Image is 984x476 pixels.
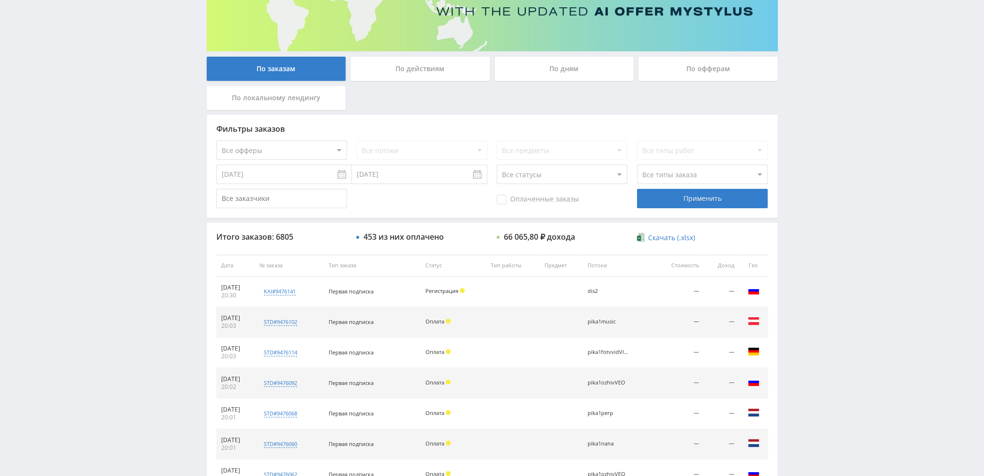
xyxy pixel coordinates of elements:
[264,318,297,326] div: std#9476102
[654,338,704,368] td: —
[425,318,444,325] span: Оплата
[637,233,695,243] a: Скачать (.xlsx)
[460,288,465,293] span: Холд
[446,471,451,476] span: Холд
[221,314,250,322] div: [DATE]
[704,255,739,276] th: Доход
[704,429,739,460] td: —
[504,232,575,241] div: 66 065,80 ₽ дохода
[329,318,374,325] span: Первая подписка
[704,368,739,399] td: —
[221,353,250,360] div: 20:03
[264,379,297,387] div: std#9476092
[446,319,451,323] span: Холд
[329,379,374,386] span: Первая подписка
[637,232,645,242] img: xlsx
[216,124,768,133] div: Фильтры заказов
[421,255,486,276] th: Статус
[221,406,250,414] div: [DATE]
[654,255,704,276] th: Стоимость
[540,255,582,276] th: Предмет
[704,399,739,429] td: —
[329,410,374,417] span: Первая подписка
[216,189,347,208] input: Все заказчики
[324,255,421,276] th: Тип заказа
[221,292,250,299] div: 20:30
[350,57,490,81] div: По действиям
[486,255,540,276] th: Тип работы
[329,440,374,447] span: Первая подписка
[264,410,297,417] div: std#9476068
[638,57,778,81] div: По офферам
[264,440,297,448] div: std#9476060
[425,379,444,386] span: Оплата
[748,346,759,357] img: deu.png
[255,255,324,276] th: № заказа
[654,399,704,429] td: —
[221,383,250,391] div: 20:02
[495,57,634,81] div: По дням
[497,195,579,204] span: Оплаченные заказы
[588,349,631,355] div: pika1fotvvidVIDGEN
[704,338,739,368] td: —
[329,349,374,356] span: Первая подписка
[216,232,347,241] div: Итого заказов: 6805
[216,255,255,276] th: Дата
[748,437,759,449] img: nld.png
[654,307,704,338] td: —
[207,86,346,110] div: По локальному лендингу
[363,232,444,241] div: 453 из них оплачено
[588,380,631,386] div: pika1ozhivVEO
[748,407,759,418] img: nld.png
[654,429,704,460] td: —
[221,414,250,421] div: 20:01
[588,410,631,416] div: pika1perp
[654,368,704,399] td: —
[748,315,759,327] img: aut.png
[704,307,739,338] td: —
[221,444,250,452] div: 20:01
[446,441,451,445] span: Холд
[748,285,759,296] img: rus.png
[264,349,297,356] div: std#9476114
[588,441,631,447] div: pika1nana
[704,276,739,307] td: —
[221,375,250,383] div: [DATE]
[588,319,631,325] div: pika1music
[221,467,250,475] div: [DATE]
[207,57,346,81] div: По заказам
[425,440,444,447] span: Оплата
[221,436,250,444] div: [DATE]
[446,410,451,415] span: Холд
[648,234,695,242] span: Скачать (.xlsx)
[446,349,451,354] span: Холд
[264,288,296,295] div: kai#9476141
[425,348,444,355] span: Оплата
[221,284,250,292] div: [DATE]
[425,287,458,294] span: Регистрация
[637,189,768,208] div: Применить
[748,376,759,388] img: rus.png
[588,288,631,294] div: dis2
[221,322,250,330] div: 20:03
[654,276,704,307] td: —
[583,255,654,276] th: Потоки
[221,345,250,353] div: [DATE]
[329,288,374,295] span: Первая подписка
[739,255,768,276] th: Гео
[446,380,451,384] span: Холд
[425,409,444,416] span: Оплата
